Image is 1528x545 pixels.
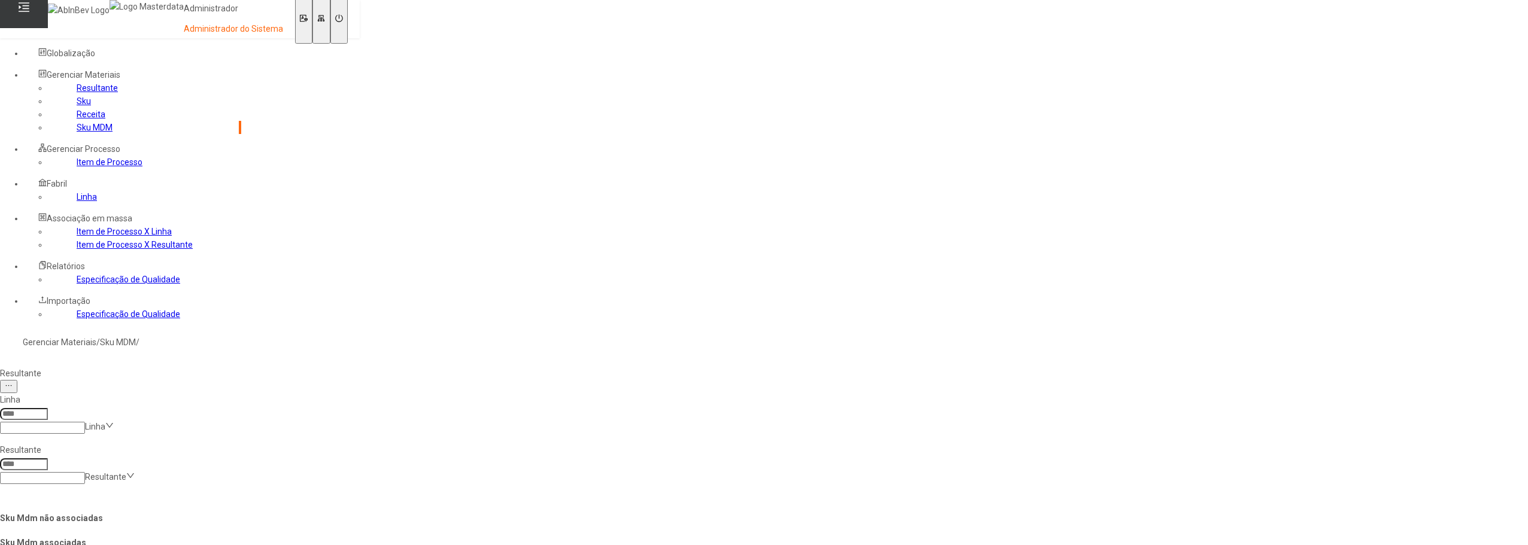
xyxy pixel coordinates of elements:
span: Associação em massa [47,214,132,223]
nz-select-placeholder: Linha [85,422,105,431]
p: Administrador do Sistema [184,23,283,35]
span: Relatórios [47,261,85,271]
span: Importação [47,296,90,306]
nz-breadcrumb-separator: / [96,337,100,347]
p: Administrador [184,3,283,15]
a: Especificação de Qualidade [77,309,180,319]
span: Fabril [47,179,67,188]
a: Receita [77,109,105,119]
span: Globalização [47,48,95,58]
a: Sku MDM [100,337,136,347]
span: Gerenciar Processo [47,144,120,154]
a: Gerenciar Materiais [23,337,96,347]
a: Sku MDM [77,123,113,132]
nz-breadcrumb-separator: / [136,337,139,347]
a: Linha [77,192,97,202]
a: Item de Processo X Linha [77,227,172,236]
nz-select-placeholder: Resultante [85,472,126,482]
a: Sku [77,96,91,106]
a: Resultante [77,83,118,93]
span: Gerenciar Materiais [47,70,120,80]
img: AbInBev Logo [48,4,110,17]
a: Item de Processo X Resultante [77,240,193,249]
a: Item de Processo [77,157,142,167]
a: Especificação de Qualidade [77,275,180,284]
